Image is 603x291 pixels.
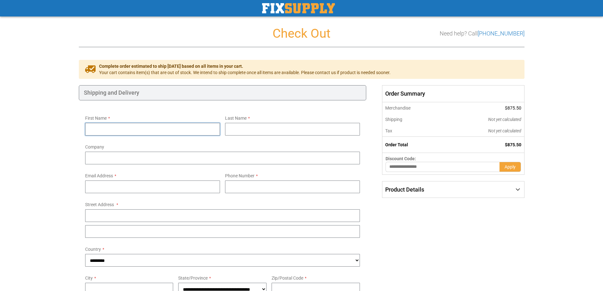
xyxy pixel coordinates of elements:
[478,30,524,37] a: [PHONE_NUMBER]
[85,116,107,121] span: First Name
[85,275,93,281] span: City
[386,156,416,161] span: Discount Code:
[79,27,524,41] h1: Check Out
[99,63,391,69] span: Complete order estimated to ship [DATE] based on all items in your cart.
[505,142,521,147] span: $875.50
[85,202,114,207] span: Street Address
[499,162,521,172] button: Apply
[225,173,254,178] span: Phone Number
[225,116,247,121] span: Last Name
[272,275,303,281] span: Zip/Postal Code
[505,164,516,169] span: Apply
[385,142,408,147] strong: Order Total
[178,275,208,281] span: State/Province
[382,85,524,102] span: Order Summary
[505,105,521,111] span: $875.50
[85,247,101,252] span: Country
[440,30,524,37] h3: Need help? Call
[262,3,335,13] img: Fix Industrial Supply
[262,3,335,13] a: store logo
[382,125,445,137] th: Tax
[79,85,367,100] div: Shipping and Delivery
[85,173,113,178] span: Email Address
[488,128,521,133] span: Not yet calculated
[99,69,391,76] span: Your cart contains item(s) that are out of stock. We intend to ship complete once all items are a...
[382,102,445,114] th: Merchandise
[385,186,424,193] span: Product Details
[385,117,402,122] span: Shipping
[488,117,521,122] span: Not yet calculated
[85,144,104,149] span: Company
